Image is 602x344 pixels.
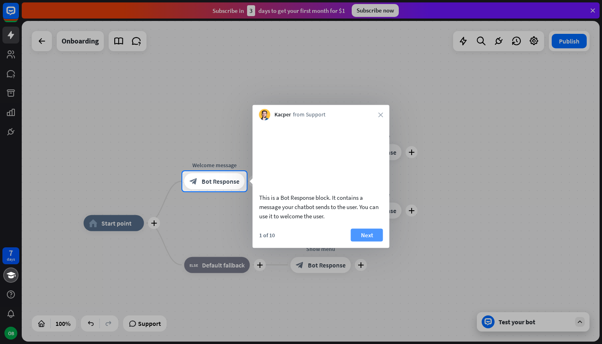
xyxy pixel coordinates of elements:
[378,112,383,117] i: close
[190,177,198,185] i: block_bot_response
[293,111,326,119] span: from Support
[259,231,275,238] div: 1 of 10
[351,228,383,241] button: Next
[6,3,31,27] button: Open LiveChat chat widget
[202,177,239,185] span: Bot Response
[259,193,383,220] div: This is a Bot Response block. It contains a message your chatbot sends to the user. You can use i...
[274,111,291,119] span: Kacper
